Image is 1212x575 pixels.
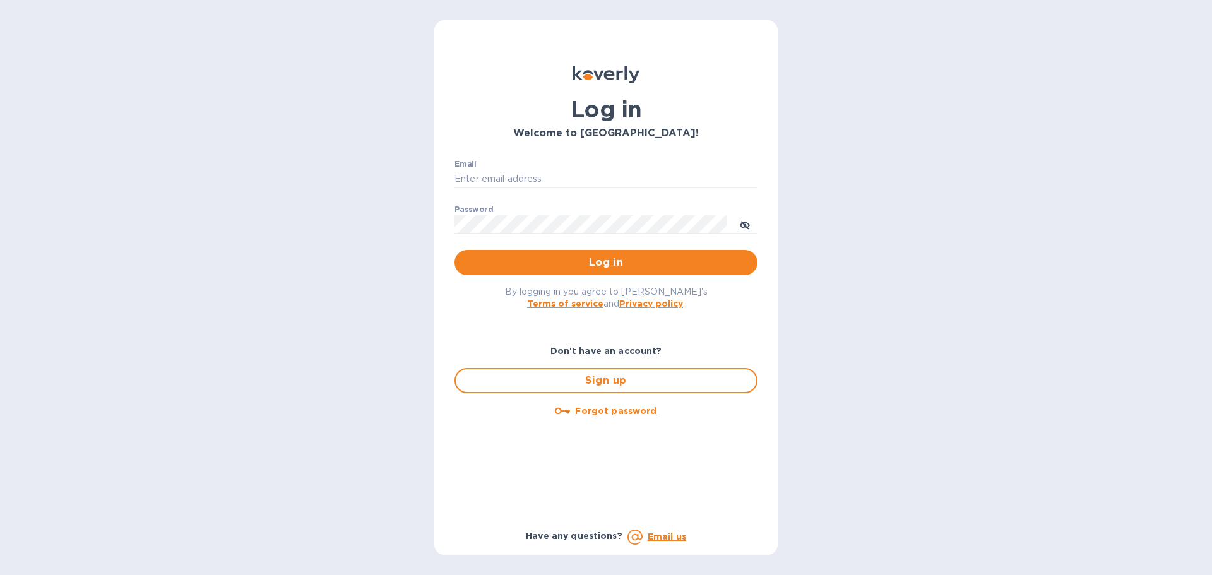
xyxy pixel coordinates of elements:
[505,287,708,309] span: By logging in you agree to [PERSON_NAME]'s and .
[454,160,477,168] label: Email
[550,346,662,356] b: Don't have an account?
[454,96,757,122] h1: Log in
[619,299,683,309] a: Privacy policy
[526,531,622,541] b: Have any questions?
[527,299,603,309] a: Terms of service
[648,531,686,542] a: Email us
[575,406,656,416] u: Forgot password
[454,170,757,189] input: Enter email address
[454,127,757,139] h3: Welcome to [GEOGRAPHIC_DATA]!
[466,373,746,388] span: Sign up
[732,211,757,237] button: toggle password visibility
[573,66,639,83] img: Koverly
[454,368,757,393] button: Sign up
[454,206,493,213] label: Password
[454,250,757,275] button: Log in
[465,255,747,270] span: Log in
